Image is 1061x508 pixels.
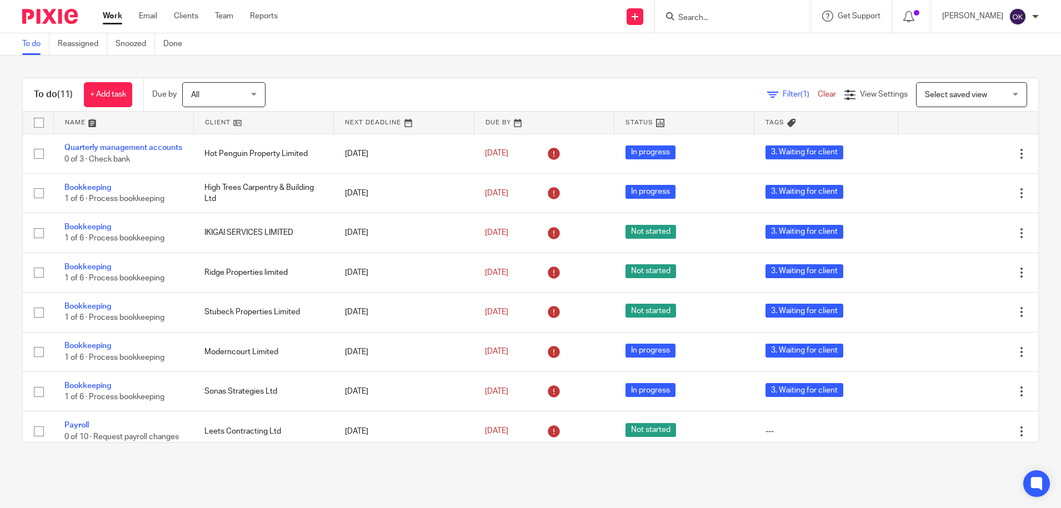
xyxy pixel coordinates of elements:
img: Pixie [22,9,78,24]
span: Tags [765,119,784,125]
p: Due by [152,89,177,100]
td: High Trees Carpentry & Building Ltd [193,173,333,213]
span: 3. Waiting for client [765,264,843,278]
span: Not started [625,225,676,239]
span: 0 of 10 · Request payroll changes [64,433,179,441]
span: View Settings [860,90,908,98]
input: Search [677,13,777,23]
span: Select saved view [925,91,987,99]
a: Clients [174,11,198,22]
a: Email [139,11,157,22]
img: svg%3E [1009,8,1027,26]
a: + Add task [84,82,132,107]
td: [DATE] [334,293,474,332]
span: 1 of 6 · Process bookkeeping [64,314,164,322]
span: [DATE] [485,189,508,197]
span: (1) [800,90,809,98]
span: 3. Waiting for client [765,344,843,358]
td: Hot Penguin Property Limited [193,134,333,173]
td: Stubeck Properties Limited [193,293,333,332]
td: IKIGAI SERVICES LIMITED [193,213,333,253]
td: Moderncourt Limited [193,332,333,371]
a: Reports [250,11,278,22]
td: [DATE] [334,134,474,173]
a: Done [163,33,191,55]
span: 3. Waiting for client [765,145,843,159]
span: In progress [625,145,675,159]
td: Sonas Strategies Ltd [193,372,333,411]
span: 1 of 6 · Process bookkeeping [64,354,164,361]
span: 1 of 6 · Process bookkeeping [64,274,164,282]
span: [DATE] [485,229,508,237]
span: (11) [57,90,73,99]
div: --- [765,426,887,437]
a: Reassigned [58,33,107,55]
span: [DATE] [485,348,508,356]
span: In progress [625,344,675,358]
span: Not started [625,423,676,437]
a: Work [103,11,122,22]
td: [DATE] [334,213,474,253]
span: [DATE] [485,269,508,276]
a: To do [22,33,49,55]
a: Bookkeeping [64,342,111,350]
td: Leets Contracting Ltd [193,411,333,451]
td: [DATE] [334,411,474,451]
span: In progress [625,383,675,397]
td: [DATE] [334,372,474,411]
span: 3. Waiting for client [765,383,843,397]
a: Payroll [64,421,89,429]
a: Bookkeeping [64,263,111,271]
span: 3. Waiting for client [765,225,843,239]
td: [DATE] [334,253,474,292]
a: Bookkeeping [64,303,111,310]
a: Bookkeeping [64,223,111,231]
span: Not started [625,264,676,278]
span: Get Support [838,12,880,20]
h1: To do [34,89,73,100]
a: Quarterly management accounts [64,144,182,152]
span: 1 of 6 · Process bookkeeping [64,393,164,401]
span: 1 of 6 · Process bookkeeping [64,235,164,243]
span: 1 of 6 · Process bookkeeping [64,195,164,203]
a: Clear [818,90,836,98]
span: 3. Waiting for client [765,304,843,318]
a: Snoozed [116,33,155,55]
td: Ridge Properties limited [193,253,333,292]
span: In progress [625,185,675,199]
span: 0 of 3 · Check bank [64,155,130,163]
a: Bookkeeping [64,184,111,192]
td: [DATE] [334,332,474,371]
span: [DATE] [485,308,508,316]
span: All [191,91,199,99]
a: Bookkeeping [64,382,111,390]
span: [DATE] [485,427,508,435]
p: [PERSON_NAME] [942,11,1003,22]
span: [DATE] [485,388,508,395]
span: Not started [625,304,676,318]
span: [DATE] [485,150,508,158]
a: Team [215,11,233,22]
span: 3. Waiting for client [765,185,843,199]
span: Filter [783,90,818,98]
td: [DATE] [334,173,474,213]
